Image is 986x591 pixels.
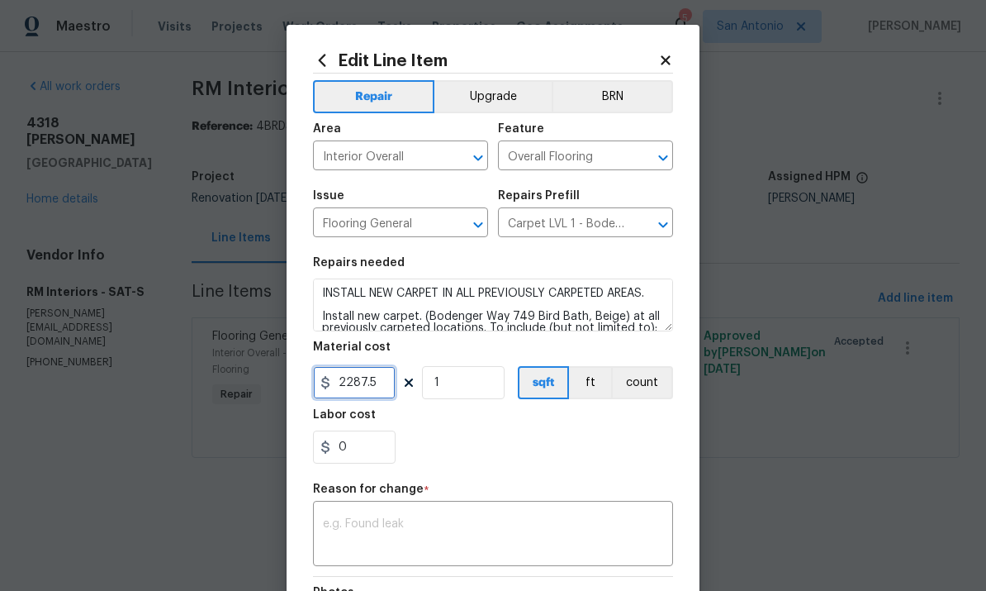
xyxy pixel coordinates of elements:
h5: Issue [313,190,344,202]
h5: Reason for change [313,484,424,495]
h5: Labor cost [313,409,376,421]
textarea: INSTALL NEW CARPET IN ALL PREVIOUSLY CARPETED AREAS. Install new carpet. (Bodenger Way 749 Bird B... [313,279,673,331]
h5: Area [313,123,341,135]
button: Open [467,213,490,236]
h5: Feature [498,123,544,135]
button: Upgrade [434,80,552,113]
h2: Edit Line Item [313,51,658,69]
button: Open [652,213,675,236]
button: Open [652,146,675,169]
h5: Repairs Prefill [498,190,580,202]
button: count [611,366,673,399]
button: Repair [313,80,434,113]
h5: Repairs needed [313,257,405,269]
button: sqft [518,366,569,399]
h5: Material cost [313,341,391,353]
button: BRN [552,80,673,113]
button: Open [467,146,490,169]
button: ft [569,366,611,399]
